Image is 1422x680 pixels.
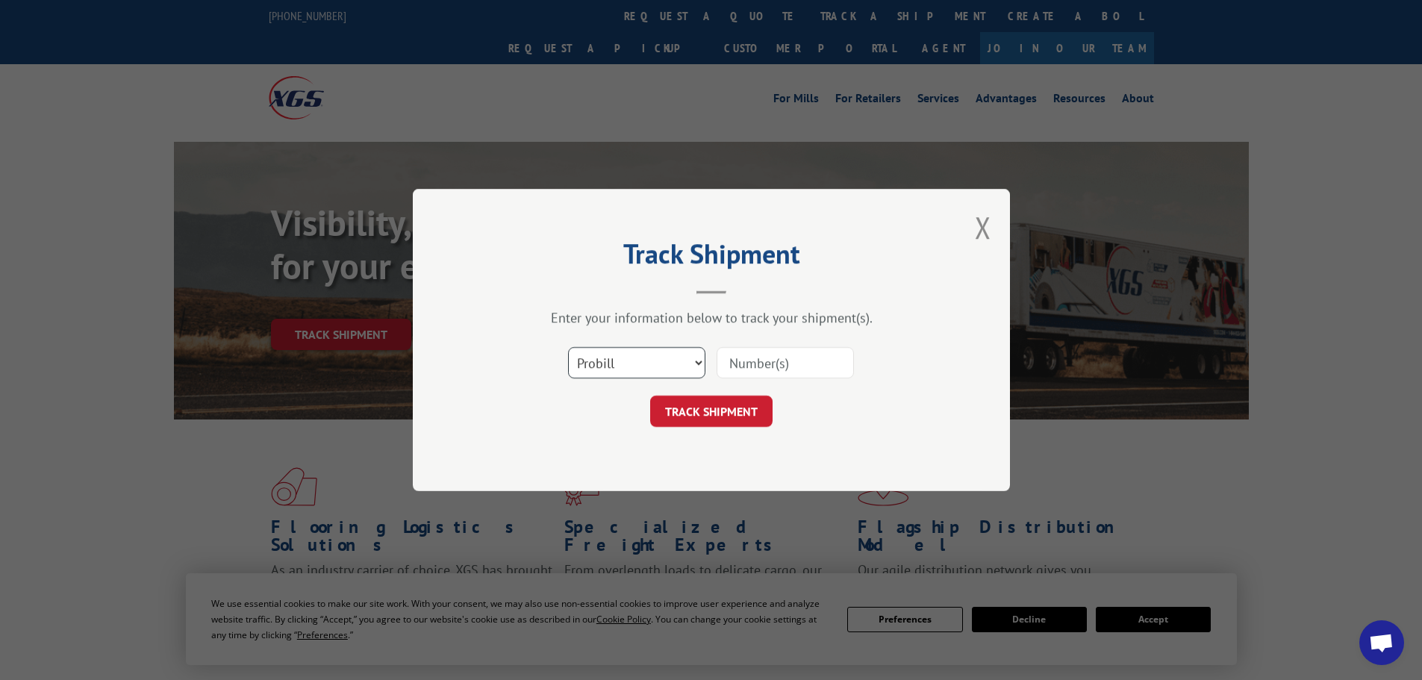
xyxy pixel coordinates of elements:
[717,347,854,378] input: Number(s)
[975,208,991,247] button: Close modal
[1359,620,1404,665] div: Open chat
[487,243,935,272] h2: Track Shipment
[650,396,773,427] button: TRACK SHIPMENT
[487,309,935,326] div: Enter your information below to track your shipment(s).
